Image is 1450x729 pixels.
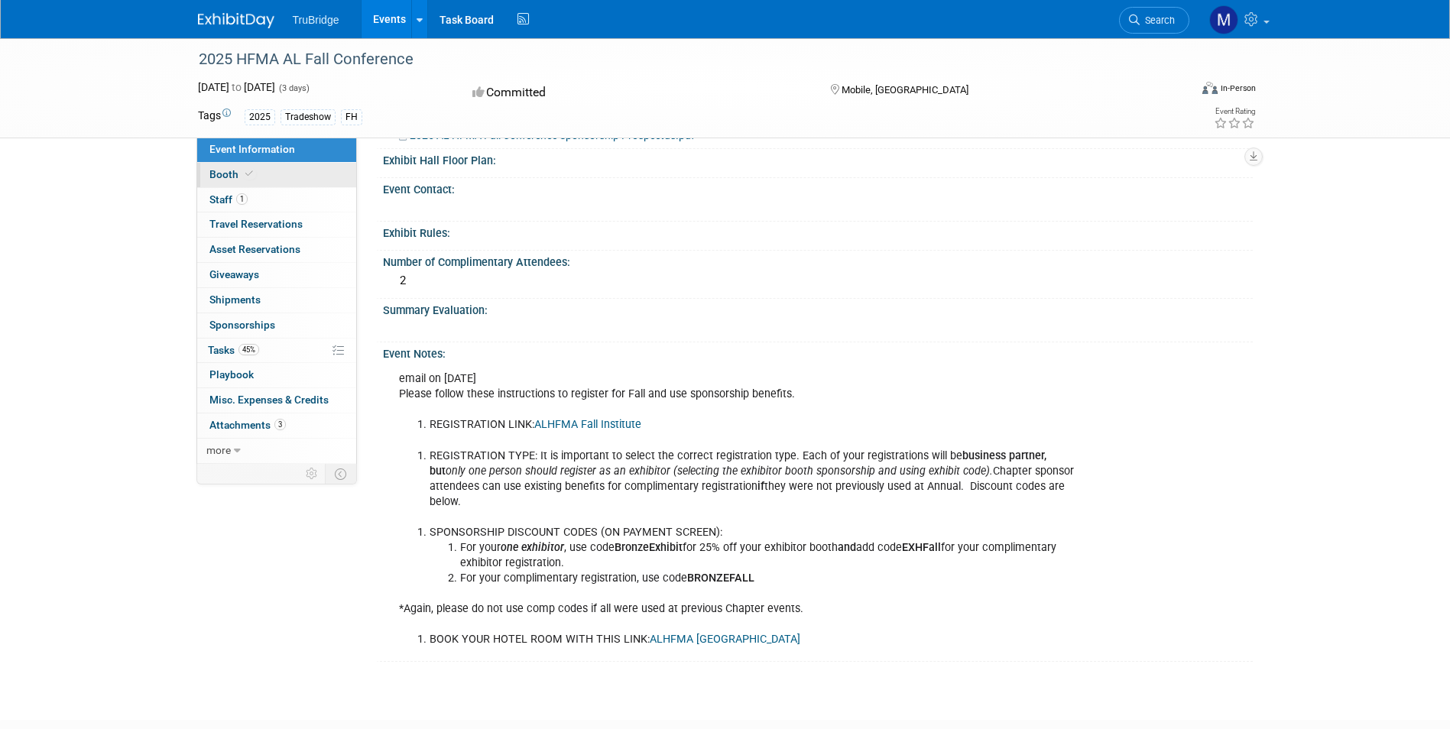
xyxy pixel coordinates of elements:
li: BOOK YOUR HOTEL ROOM WITH THIS LINK: [430,632,1074,647]
span: Playbook [209,368,254,381]
div: Exhibit Rules: [383,222,1253,241]
img: Michael Holmes [1209,5,1238,34]
span: Tasks [208,344,259,356]
span: 45% [238,344,259,355]
a: Staff1 [197,188,356,212]
span: Shipments [209,293,261,306]
b: if [757,480,764,493]
li: SPONSORSHIP DISCOUNT CODES (ON PAYMENT SCREEN): [430,525,1074,540]
span: 3 [274,419,286,430]
a: Playbook [197,363,356,387]
a: Misc. Expenses & Credits [197,388,356,413]
span: (3 days) [277,83,310,93]
a: Search [1119,7,1189,34]
span: Search [1140,15,1175,26]
span: [DATE] [DATE] [198,81,275,93]
a: ALHFMA Fall Institute [534,418,641,431]
td: Toggle Event Tabs [325,464,356,484]
div: FH [341,109,362,125]
div: Event Format [1099,79,1257,102]
div: Event Notes: [383,342,1253,361]
div: 2 [394,269,1241,293]
span: TruBridge [293,14,339,26]
img: ExhibitDay [198,13,274,28]
span: Event Information [209,143,295,155]
span: Sponsorships [209,319,275,331]
a: Event Information [197,138,356,162]
td: Personalize Event Tab Strip [299,464,326,484]
span: 2025 AL HFMA Fall Conference Sponsorship Prospectus.pdf [410,129,695,141]
b: business partner, but [430,449,1046,478]
div: In-Person [1220,83,1256,94]
li: For your , use code for 25% off your exhibitor booth add code for your complimentary exhibitor re... [460,540,1074,571]
div: Event Contact: [383,178,1253,197]
i: only one person should register as an exhibitor (selecting the exhibitor booth sponsorship and us... [446,465,993,478]
a: Giveaways [197,263,356,287]
a: Tasks45% [197,339,356,363]
li: REGISTRATION LINK: [430,417,1074,433]
span: Booth [209,168,256,180]
b: BRONZEFALL [687,572,754,585]
span: more [206,444,231,456]
div: Number of Complimentary Attendees: [383,251,1253,270]
a: Travel Reservations [197,212,356,237]
b: BronzeExhibit [615,541,683,554]
a: Shipments [197,288,356,313]
a: Booth [197,163,356,187]
div: Exhibit Hall Floor Plan: [383,149,1253,168]
i: Booth reservation complete [245,170,253,178]
div: Summary Evaluation: [383,299,1253,318]
span: Asset Reservations [209,243,300,255]
a: 2025 AL HFMA Fall Conference Sponsorship Prospectus.pdf [399,129,695,141]
span: Mobile, [GEOGRAPHIC_DATA] [842,84,968,96]
span: Staff [209,193,248,206]
div: Event Rating [1214,108,1255,115]
span: Misc. Expenses & Credits [209,394,329,406]
span: Giveaways [209,268,259,280]
span: Attachments [209,419,286,431]
a: more [197,439,356,463]
span: Travel Reservations [209,218,303,230]
a: Attachments3 [197,413,356,438]
img: Format-Inperson.png [1202,82,1218,94]
i: one exhibitor [501,541,564,554]
a: Sponsorships [197,313,356,338]
div: 2025 HFMA AL Fall Conference [193,46,1166,73]
span: 1 [236,193,248,205]
b: EXHFall [902,541,941,554]
div: email on [DATE] Please follow these instructions to register for Fall and use sponsorship benefit... [388,364,1083,655]
span: to [229,81,244,93]
div: Tradeshow [281,109,336,125]
a: ALHFMA [GEOGRAPHIC_DATA] [650,633,800,646]
b: and [838,541,856,554]
li: For your complimentary registration, use code [460,571,1074,586]
div: 2025 [245,109,275,125]
li: REGISTRATION TYPE: It is important to select the correct registration type. Each of your registra... [430,449,1074,510]
div: Committed [468,79,806,106]
a: Asset Reservations [197,238,356,262]
td: Tags [198,108,231,125]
